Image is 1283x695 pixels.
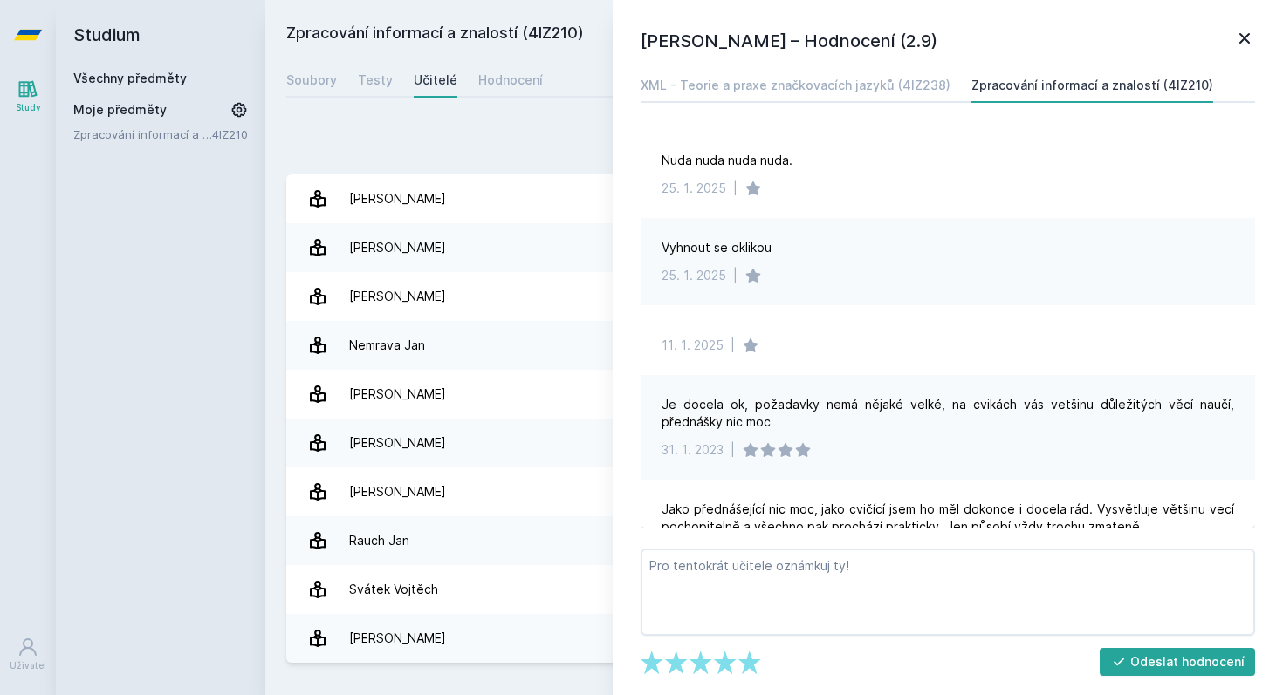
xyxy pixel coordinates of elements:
[1100,648,1256,676] button: Odeslat hodnocení
[358,63,393,98] a: Testy
[286,174,1262,223] a: [PERSON_NAME] 7 hodnocení 3.4
[662,337,724,354] div: 11. 1. 2025
[349,621,446,656] div: [PERSON_NAME]
[349,523,409,558] div: Rauch Jan
[73,71,187,85] a: Všechny předměty
[349,377,446,412] div: [PERSON_NAME]
[286,467,1262,516] a: [PERSON_NAME] 1 hodnocení 3.0
[349,181,446,216] div: [PERSON_NAME]
[286,370,1262,419] a: [PERSON_NAME] 1 hodnocení 5.0
[73,126,212,143] a: Zpracování informací a znalostí
[662,180,726,197] div: 25. 1. 2025
[349,328,425,363] div: Nemrava Jan
[3,70,52,123] a: Study
[358,72,393,89] div: Testy
[662,441,724,459] div: 31. 1. 2023
[733,267,738,284] div: |
[662,267,726,284] div: 25. 1. 2025
[286,565,1262,614] a: Svátek Vojtěch 10 hodnocení 3.2
[414,72,457,89] div: Učitelé
[3,628,52,681] a: Uživatel
[478,63,543,98] a: Hodnocení
[10,659,46,672] div: Uživatel
[286,419,1262,467] a: [PERSON_NAME] 2 hodnocení 5.0
[73,101,167,119] span: Moje předměty
[662,239,772,256] div: Vyhnout se oklikou
[286,21,1061,49] h2: Zpracování informací a znalostí (4IZ210)
[349,474,446,509] div: [PERSON_NAME]
[286,223,1262,272] a: [PERSON_NAME] 11 hodnocení 2.9
[286,272,1262,321] a: [PERSON_NAME] 2 hodnocení 4.0
[349,426,446,460] div: [PERSON_NAME]
[349,572,438,607] div: Svátek Vojtěch
[731,337,735,354] div: |
[731,441,735,459] div: |
[478,72,543,89] div: Hodnocení
[662,396,1234,431] div: Je docela ok, požadavky nemá nějaké velké, na cvikách vás vetšinu důležitých věcí naučí, přednášk...
[286,614,1262,663] a: [PERSON_NAME] 9 hodnocení 4.9
[733,180,738,197] div: |
[286,516,1262,565] a: Rauch Jan 16 hodnocení 3.3
[286,321,1262,370] a: Nemrava Jan 6 hodnocení 2.3
[349,279,446,314] div: [PERSON_NAME]
[212,127,248,141] a: 4IZ210
[16,101,41,114] div: Study
[349,230,446,265] div: [PERSON_NAME]
[662,501,1234,535] div: Jako přednášející nic moc, jako cvičící jsem ho měl dokonce i docela rád. Vysvětluje většinu vecí...
[286,72,337,89] div: Soubory
[662,152,792,169] div: Nuda nuda nuda nuda.
[414,63,457,98] a: Učitelé
[286,63,337,98] a: Soubory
